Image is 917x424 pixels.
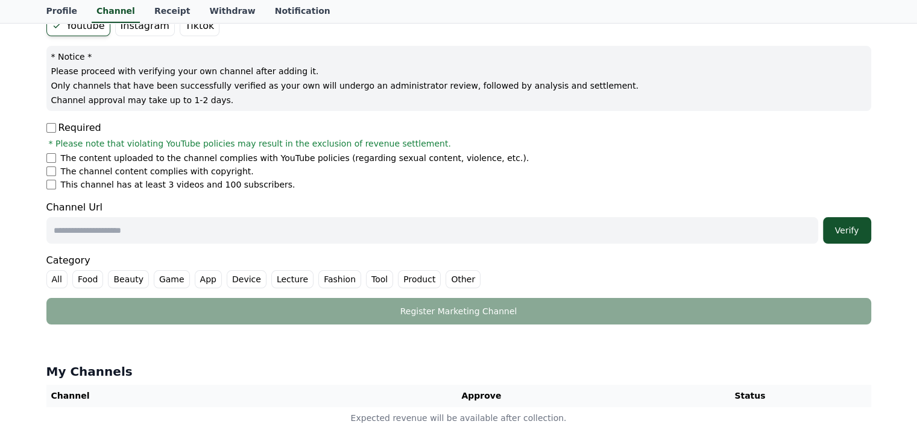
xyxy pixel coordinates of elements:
p: Required [46,121,101,135]
div: Category [46,253,871,288]
div: Channel Url [46,200,871,244]
th: Channel [46,385,334,407]
label: Lecture [271,270,314,288]
span: * Please note that violating YouTube policies may result in the exclusion of revenue settlement. [49,138,451,150]
label: Fashion [318,270,361,288]
label: All [46,270,68,288]
label: Tiktok [180,16,219,36]
p: Channel approval may take up to 1-2 days. [51,94,866,106]
th: Approve [334,385,629,407]
div: Register Marketing Channel [71,305,847,317]
p: This channel has at least 3 videos and 100 subscribers. [61,179,295,191]
p: * Notice * [51,51,866,63]
label: Product [398,270,441,288]
p: The content uploaded to the channel complies with YouTube policies (regarding sexual content, vio... [61,152,529,164]
p: Please proceed with verifying your own channel after adding it. [51,65,866,77]
label: Beauty [108,270,148,288]
label: Tool [366,270,393,288]
label: App [195,270,222,288]
label: Youtube [46,16,110,36]
p: Only channels that have been successfully verified as your own will undergo an administrator revi... [51,80,866,92]
th: Status [629,385,871,407]
label: Instagram [115,16,175,36]
label: Game [154,270,190,288]
button: Verify [823,217,871,244]
label: Other [446,270,481,288]
div: Verify [828,224,866,236]
button: Register Marketing Channel [46,298,871,324]
label: Device [227,270,266,288]
p: The channel content complies with copyright. [61,165,254,177]
label: Food [72,270,104,288]
h4: My Channels [46,363,871,380]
